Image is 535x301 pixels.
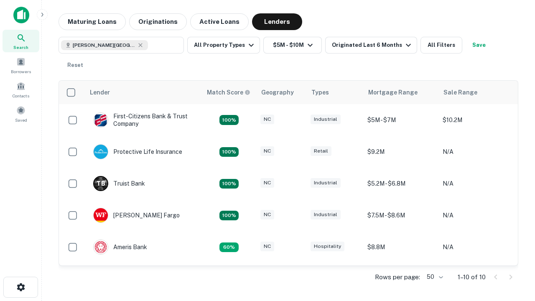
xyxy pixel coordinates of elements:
[94,113,108,127] img: picture
[207,88,250,97] div: Capitalize uses an advanced AI algorithm to match your search with the best lender. The match sco...
[260,178,274,188] div: NC
[93,208,180,223] div: [PERSON_NAME] Fargo
[311,242,344,251] div: Hospitality
[311,178,341,188] div: Industrial
[15,117,27,123] span: Saved
[438,263,514,295] td: N/A
[129,13,187,30] button: Originations
[94,240,108,254] img: picture
[93,144,182,159] div: Protective Life Insurance
[260,146,274,156] div: NC
[363,231,438,263] td: $8.8M
[332,40,413,50] div: Originated Last 6 Months
[493,234,535,274] iframe: Chat Widget
[219,179,239,189] div: Matching Properties: 3, hasApolloMatch: undefined
[260,242,274,251] div: NC
[368,87,418,97] div: Mortgage Range
[93,240,147,255] div: Ameris Bank
[438,199,514,231] td: N/A
[219,147,239,157] div: Matching Properties: 2, hasApolloMatch: undefined
[187,37,260,54] button: All Property Types
[423,271,444,283] div: 50
[93,112,194,128] div: First-citizens Bank & Trust Company
[219,242,239,253] div: Matching Properties: 1, hasApolloMatch: undefined
[311,146,331,156] div: Retail
[3,30,39,52] a: Search
[62,57,89,74] button: Reset
[3,102,39,125] a: Saved
[90,87,110,97] div: Lender
[466,37,492,54] button: Save your search to get updates of matches that match your search criteria.
[219,211,239,221] div: Matching Properties: 2, hasApolloMatch: undefined
[3,54,39,77] a: Borrowers
[13,7,29,23] img: capitalize-icon.png
[458,272,486,282] p: 1–10 of 10
[93,176,145,191] div: Truist Bank
[375,272,420,282] p: Rows per page:
[263,37,322,54] button: $5M - $10M
[438,81,514,104] th: Sale Range
[13,44,28,51] span: Search
[363,199,438,231] td: $7.5M - $8.6M
[311,115,341,124] div: Industrial
[363,263,438,295] td: $9.2M
[13,92,29,99] span: Contacts
[202,81,256,104] th: Capitalize uses an advanced AI algorithm to match your search with the best lender. The match sco...
[438,231,514,263] td: N/A
[59,13,126,30] button: Maturing Loans
[438,168,514,199] td: N/A
[438,136,514,168] td: N/A
[311,210,341,219] div: Industrial
[420,37,462,54] button: All Filters
[363,104,438,136] td: $5M - $7M
[363,136,438,168] td: $9.2M
[260,210,274,219] div: NC
[11,68,31,75] span: Borrowers
[443,87,477,97] div: Sale Range
[325,37,417,54] button: Originated Last 6 Months
[190,13,249,30] button: Active Loans
[363,81,438,104] th: Mortgage Range
[219,115,239,125] div: Matching Properties: 2, hasApolloMatch: undefined
[311,87,329,97] div: Types
[256,81,306,104] th: Geography
[94,145,108,159] img: picture
[260,115,274,124] div: NC
[438,104,514,136] td: $10.2M
[363,168,438,199] td: $5.2M - $6.8M
[261,87,294,97] div: Geography
[85,81,202,104] th: Lender
[3,78,39,101] a: Contacts
[73,41,135,49] span: [PERSON_NAME][GEOGRAPHIC_DATA], [GEOGRAPHIC_DATA]
[207,88,249,97] h6: Match Score
[306,81,363,104] th: Types
[94,208,108,222] img: picture
[252,13,302,30] button: Lenders
[97,179,105,188] p: T B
